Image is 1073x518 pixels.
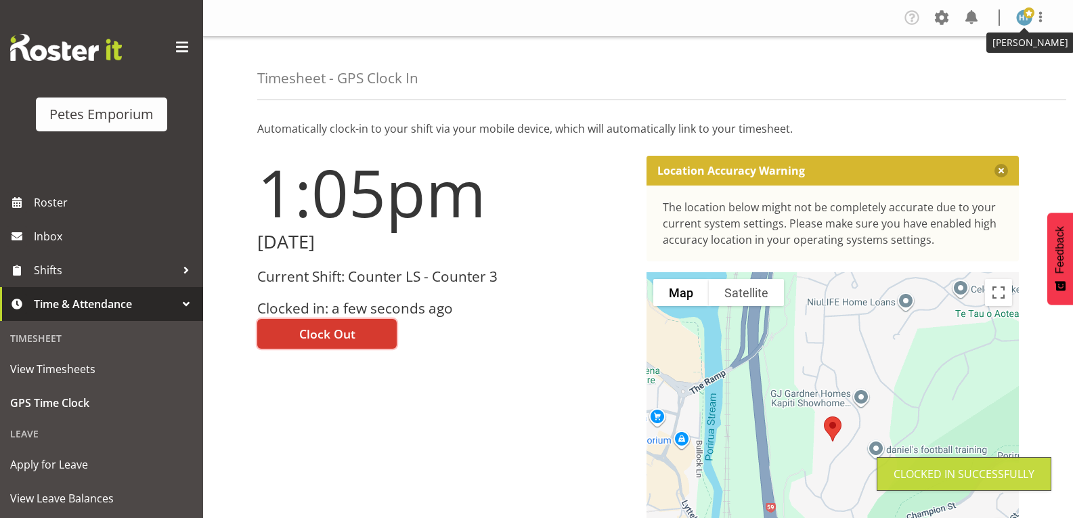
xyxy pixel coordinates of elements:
h1: 1:05pm [257,156,630,229]
div: Timesheet [3,324,200,352]
span: Apply for Leave [10,454,193,475]
button: Show satellite imagery [709,279,784,306]
a: View Timesheets [3,352,200,386]
button: Clock Out [257,319,397,349]
div: Petes Emporium [49,104,154,125]
span: View Timesheets [10,359,193,379]
p: Location Accuracy Warning [657,164,805,177]
span: Shifts [34,260,176,280]
h2: [DATE] [257,232,630,253]
span: Feedback [1054,226,1066,274]
h4: Timesheet - GPS Clock In [257,70,418,86]
div: Clocked in Successfully [894,466,1034,482]
span: GPS Time Clock [10,393,193,413]
span: Clock Out [299,325,355,343]
button: Toggle fullscreen view [985,279,1012,306]
div: The location below might not be completely accurate due to your current system settings. Please m... [663,199,1003,248]
img: helena-tomlin701.jpg [1016,9,1032,26]
a: View Leave Balances [3,481,200,515]
button: Close message [994,164,1008,177]
span: View Leave Balances [10,488,193,509]
a: Apply for Leave [3,448,200,481]
button: Feedback - Show survey [1047,213,1073,305]
img: Rosterit website logo [10,34,122,61]
div: Leave [3,420,200,448]
span: Inbox [34,226,196,246]
h3: Clocked in: a few seconds ago [257,301,630,316]
span: Roster [34,192,196,213]
h3: Current Shift: Counter LS - Counter 3 [257,269,630,284]
a: GPS Time Clock [3,386,200,420]
button: Show street map [653,279,709,306]
p: Automatically clock-in to your shift via your mobile device, which will automatically link to you... [257,121,1019,137]
span: Time & Attendance [34,294,176,314]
